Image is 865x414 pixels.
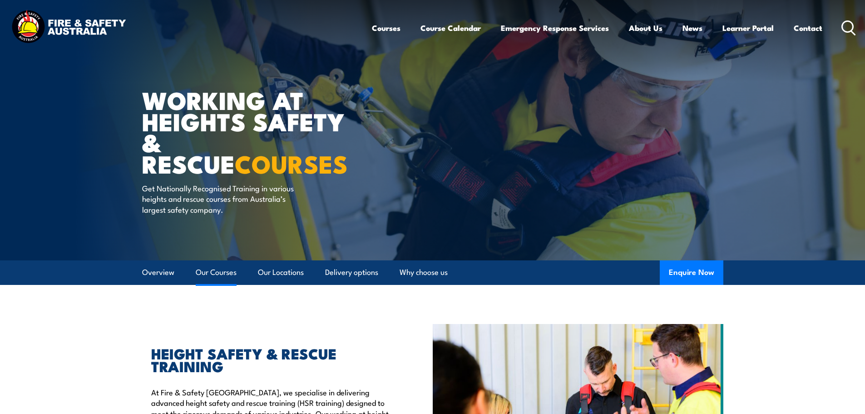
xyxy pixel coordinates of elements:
a: Our Courses [196,260,237,284]
a: Learner Portal [722,16,774,40]
a: Overview [142,260,174,284]
a: Course Calendar [420,16,481,40]
h1: WORKING AT HEIGHTS SAFETY & RESCUE [142,89,366,174]
h2: HEIGHT SAFETY & RESCUE TRAINING [151,347,391,372]
a: Emergency Response Services [501,16,609,40]
a: Contact [794,16,822,40]
a: News [682,16,702,40]
a: Our Locations [258,260,304,284]
p: Get Nationally Recognised Training in various heights and rescue courses from Australia’s largest... [142,183,308,214]
a: About Us [629,16,662,40]
a: Courses [372,16,400,40]
a: Why choose us [400,260,448,284]
button: Enquire Now [660,260,723,285]
a: Delivery options [325,260,378,284]
strong: COURSES [235,144,348,182]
